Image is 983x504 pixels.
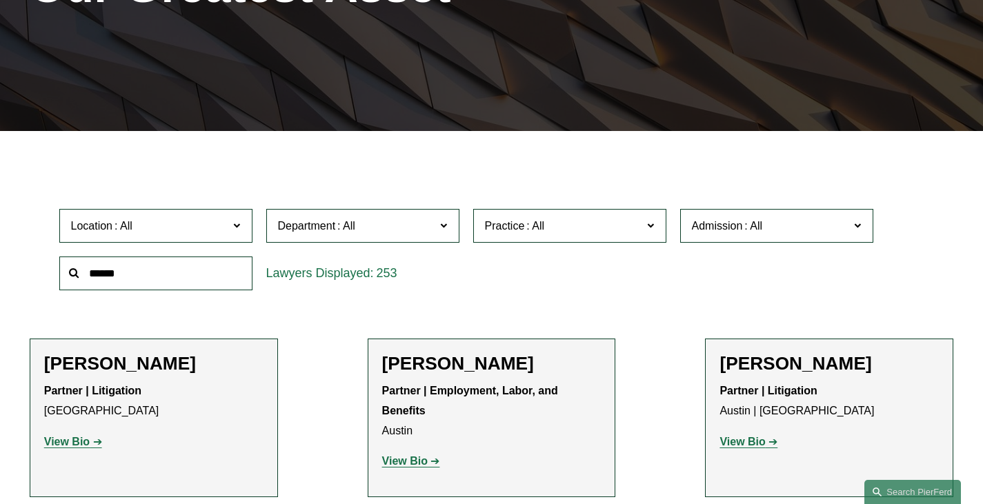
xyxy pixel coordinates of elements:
[864,480,961,504] a: Search this site
[382,381,602,441] p: Austin
[44,353,264,375] h2: [PERSON_NAME]
[719,381,939,421] p: Austin | [GEOGRAPHIC_DATA]
[278,220,336,232] span: Department
[692,220,743,232] span: Admission
[382,353,602,375] h2: [PERSON_NAME]
[719,436,777,447] a: View Bio
[382,455,440,467] a: View Bio
[382,385,562,416] strong: Partner | Employment, Labor, and Benefits
[44,385,141,396] strong: Partner | Litigation
[44,436,90,447] strong: View Bio
[485,220,525,232] span: Practice
[377,266,397,280] span: 253
[44,436,102,447] a: View Bio
[382,455,428,467] strong: View Bio
[71,220,113,232] span: Location
[44,381,264,421] p: [GEOGRAPHIC_DATA]
[719,436,765,447] strong: View Bio
[719,385,817,396] strong: Partner | Litigation
[719,353,939,375] h2: [PERSON_NAME]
